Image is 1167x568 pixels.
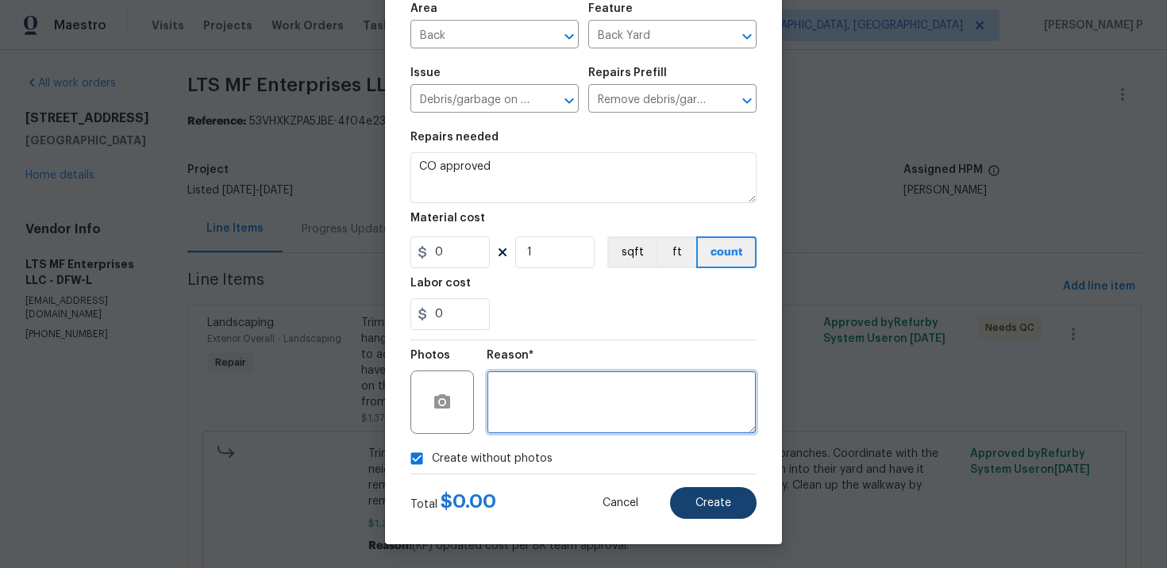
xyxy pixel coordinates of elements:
[410,132,499,143] h5: Repairs needed
[410,3,437,14] h5: Area
[410,213,485,224] h5: Material cost
[603,497,638,509] span: Cancel
[487,350,533,361] h5: Reason*
[410,278,471,289] h5: Labor cost
[736,25,758,48] button: Open
[696,236,757,268] button: count
[607,236,657,268] button: sqft
[410,350,450,361] h5: Photos
[410,67,441,79] h5: Issue
[695,497,731,509] span: Create
[410,152,757,203] textarea: CO approved
[670,487,757,519] button: Create
[410,493,496,512] div: Total
[577,487,664,519] button: Cancel
[588,67,667,79] h5: Repairs Prefill
[657,236,696,268] button: ft
[588,3,633,14] h5: Feature
[558,25,580,48] button: Open
[736,90,758,112] button: Open
[441,492,496,511] span: $ 0.00
[558,90,580,112] button: Open
[432,451,553,467] span: Create without photos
